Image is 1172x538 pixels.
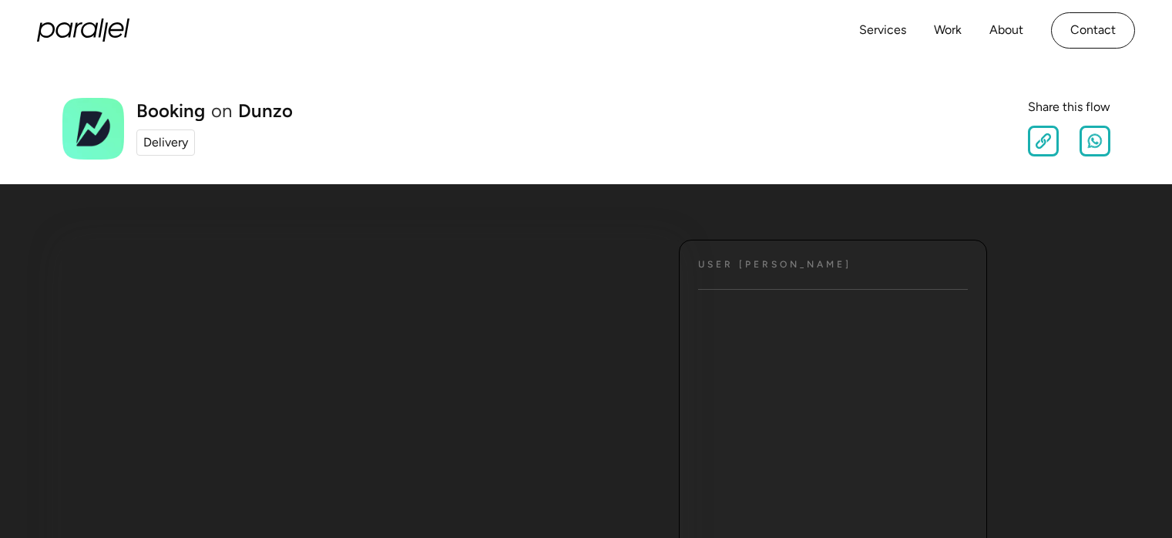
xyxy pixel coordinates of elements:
div: Share this flow [1028,98,1110,116]
a: Dunzo [238,102,293,120]
a: Services [859,19,906,42]
h4: User [PERSON_NAME] [698,259,851,271]
a: About [989,19,1023,42]
div: on [211,102,232,120]
a: Delivery [136,129,195,156]
a: Contact [1051,12,1135,49]
h1: Booking [136,102,205,120]
div: Delivery [143,133,188,152]
a: home [37,18,129,42]
a: Work [934,19,962,42]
